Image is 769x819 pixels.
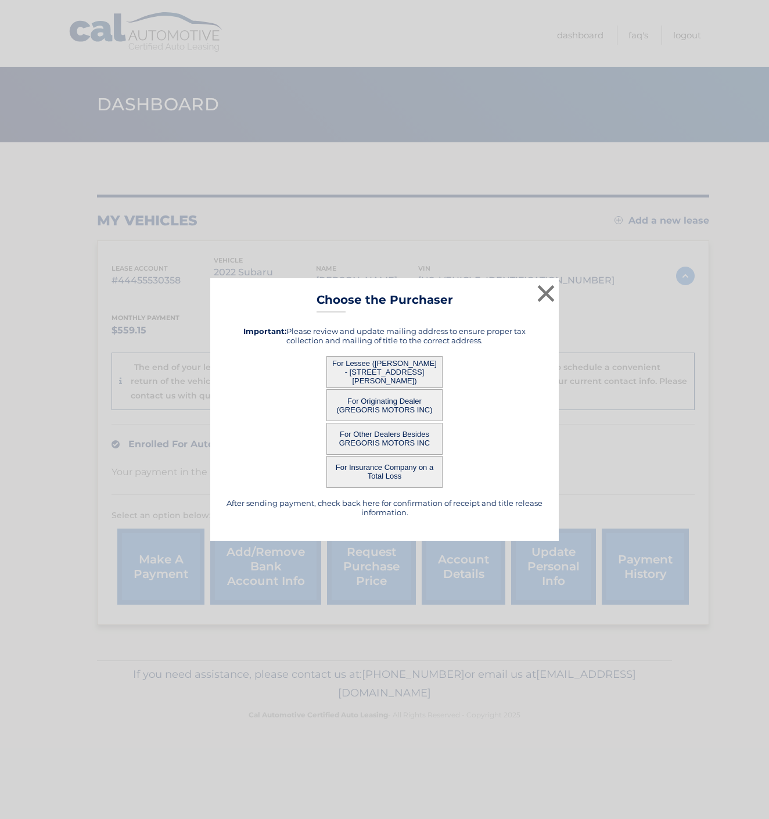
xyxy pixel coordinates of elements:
button: For Originating Dealer (GREGORIS MOTORS INC) [326,389,443,421]
button: For Other Dealers Besides GREGORIS MOTORS INC [326,423,443,455]
h5: Please review and update mailing address to ensure proper tax collection and mailing of title to ... [225,326,544,345]
button: × [534,282,558,305]
h3: Choose the Purchaser [317,293,453,313]
button: For Insurance Company on a Total Loss [326,456,443,488]
strong: Important: [243,326,286,336]
button: For Lessee ([PERSON_NAME] - [STREET_ADDRESS][PERSON_NAME]) [326,356,443,388]
h5: After sending payment, check back here for confirmation of receipt and title release information. [225,498,544,517]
